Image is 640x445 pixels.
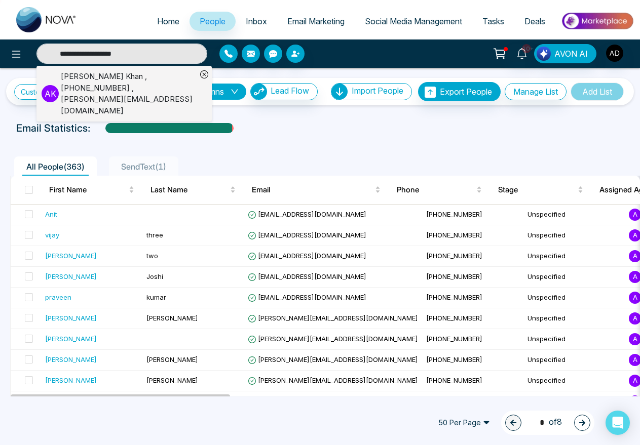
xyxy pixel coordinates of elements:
span: People [200,16,225,26]
span: 50 Per Page [431,415,497,431]
span: [PERSON_NAME][EMAIL_ADDRESS][DOMAIN_NAME] [248,335,418,343]
button: Manage List [505,83,567,100]
th: Phone [389,176,490,204]
span: Last Name [150,184,228,196]
td: Unspecified [523,308,625,329]
p: A K [42,85,59,102]
span: [EMAIL_ADDRESS][DOMAIN_NAME] [248,272,366,280]
span: [PERSON_NAME] [146,314,198,322]
span: [PHONE_NUMBER] [426,376,482,384]
td: Unspecified [523,371,625,391]
div: [PERSON_NAME] [45,313,97,323]
td: Unspecified [523,267,625,288]
div: [PERSON_NAME] [45,375,97,385]
div: vijay [45,230,59,240]
button: AVON AI [534,44,596,63]
a: Social Media Management [355,12,472,31]
div: Anit [45,209,57,219]
a: Tasks [472,12,514,31]
span: First Name [49,184,127,196]
a: Email Marketing [277,12,355,31]
span: [EMAIL_ADDRESS][DOMAIN_NAME] [248,231,366,239]
span: kumar [146,293,166,301]
span: 10+ [522,44,531,53]
span: two [146,252,158,260]
span: All People ( 363 ) [22,161,89,172]
span: [PERSON_NAME] [146,355,198,363]
span: Email Marketing [287,16,345,26]
span: Email [252,184,373,196]
span: AVON AI [554,48,588,60]
th: Stage [490,176,591,204]
span: [EMAIL_ADDRESS][DOMAIN_NAME] [248,293,366,301]
img: Nova CRM Logo [16,7,77,32]
span: Inbox [246,16,267,26]
img: Market-place.gif [560,10,634,32]
span: Social Media Management [365,16,462,26]
span: [PERSON_NAME] [146,376,198,384]
a: Custom Filter [14,84,86,100]
span: [PHONE_NUMBER] [426,231,482,239]
a: Inbox [236,12,277,31]
span: Stage [498,184,576,196]
span: [PHONE_NUMBER] [426,272,482,280]
button: Lead Flow [250,83,318,100]
span: [EMAIL_ADDRESS][DOMAIN_NAME] [248,252,366,260]
span: [PHONE_NUMBER] [426,210,482,218]
span: Tasks [482,16,504,26]
span: Export People [440,87,492,97]
span: [PHONE_NUMBER] [426,355,482,363]
div: Open Intercom Messenger [606,411,630,435]
div: praveen [45,292,71,302]
p: Email Statistics: [16,120,90,136]
div: [PERSON_NAME] Khan , [PHONE_NUMBER] , [PERSON_NAME][EMAIL_ADDRESS][DOMAIN_NAME] [61,71,197,116]
div: [PERSON_NAME] [45,354,97,365]
span: [PERSON_NAME][EMAIL_ADDRESS][DOMAIN_NAME] [248,355,418,363]
th: First Name [41,176,142,204]
span: Deals [524,16,545,26]
span: of 8 [534,416,562,429]
td: Unspecified [523,391,625,412]
th: Email [244,176,389,204]
a: Home [147,12,190,31]
th: Last Name [142,176,244,204]
td: Unspecified [523,225,625,246]
img: User Avatar [606,45,623,62]
span: down [231,88,239,96]
span: [PHONE_NUMBER] [426,335,482,343]
span: three [146,231,163,239]
td: Unspecified [523,350,625,371]
span: [EMAIL_ADDRESS][DOMAIN_NAME] [248,210,366,218]
span: [PERSON_NAME][EMAIL_ADDRESS][DOMAIN_NAME] [248,314,418,322]
span: Lead Flow [271,86,309,96]
img: Lead Flow [537,47,551,61]
span: SendText ( 1 ) [117,161,170,172]
span: Home [157,16,179,26]
span: [PHONE_NUMBER] [426,293,482,301]
td: Unspecified [523,246,625,267]
div: [PERSON_NAME] [45,271,97,281]
span: Joshi [146,272,163,280]
span: [PHONE_NUMBER] [426,252,482,260]
td: Unspecified [523,205,625,225]
span: Import People [352,86,403,96]
span: [PHONE_NUMBER] [426,314,482,322]
a: People [190,12,236,31]
a: Deals [514,12,555,31]
a: 10+ [510,44,534,62]
div: [PERSON_NAME] [45,251,97,261]
button: Export People [418,82,501,101]
img: Lead Flow [251,84,267,100]
span: Phone [397,184,474,196]
td: Unspecified [523,329,625,350]
a: Lead FlowLead Flow [246,83,318,100]
td: Unspecified [523,288,625,308]
span: [PERSON_NAME][EMAIL_ADDRESS][DOMAIN_NAME] [248,376,418,384]
div: [PERSON_NAME] [45,334,97,344]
